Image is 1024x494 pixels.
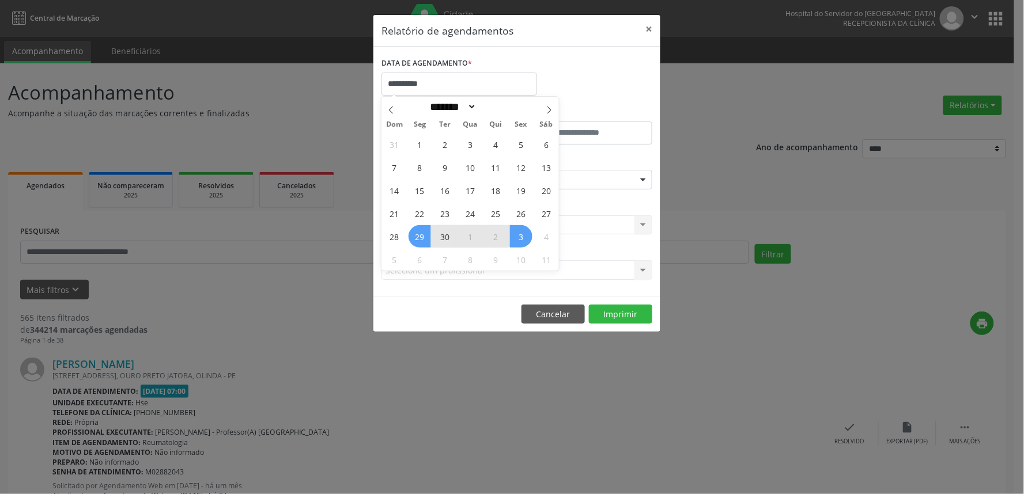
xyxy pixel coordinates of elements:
span: Outubro 10, 2025 [510,248,532,271]
span: Outubro 3, 2025 [510,225,532,248]
span: Setembro 25, 2025 [485,202,507,225]
span: Seg [407,121,432,128]
span: Setembro 22, 2025 [409,202,431,225]
span: Setembro 27, 2025 [535,202,558,225]
span: Setembro 6, 2025 [535,133,558,155]
span: Setembro 9, 2025 [434,156,456,178]
span: Setembro 15, 2025 [409,179,431,202]
span: Setembro 5, 2025 [510,133,532,155]
span: Sex [508,121,534,128]
span: Setembro 29, 2025 [409,225,431,248]
button: Close [637,15,660,43]
span: Setembro 11, 2025 [485,156,507,178]
span: Setembro 19, 2025 [510,179,532,202]
span: Qui [483,121,508,128]
span: Setembro 8, 2025 [409,156,431,178]
input: Year [477,101,515,113]
span: Setembro 2, 2025 [434,133,456,155]
button: Cancelar [522,305,585,324]
span: Outubro 9, 2025 [485,248,507,271]
span: Qua [458,121,483,128]
label: DATA DE AGENDAMENTO [381,55,472,73]
span: Setembro 3, 2025 [459,133,482,155]
span: Setembro 10, 2025 [459,156,482,178]
select: Month [426,101,477,113]
span: Setembro 28, 2025 [383,225,406,248]
span: Setembro 7, 2025 [383,156,406,178]
span: Outubro 11, 2025 [535,248,558,271]
span: Setembro 16, 2025 [434,179,456,202]
span: Setembro 12, 2025 [510,156,532,178]
span: Outubro 8, 2025 [459,248,482,271]
span: Setembro 26, 2025 [510,202,532,225]
span: Outubro 6, 2025 [409,248,431,271]
span: Setembro 14, 2025 [383,179,406,202]
span: Outubro 4, 2025 [535,225,558,248]
span: Setembro 18, 2025 [485,179,507,202]
span: Outubro 1, 2025 [459,225,482,248]
span: Setembro 30, 2025 [434,225,456,248]
span: Agosto 31, 2025 [383,133,406,155]
span: Sáb [534,121,559,128]
label: ATÉ [520,104,652,121]
span: Setembro 23, 2025 [434,202,456,225]
span: Setembro 4, 2025 [485,133,507,155]
span: Setembro 13, 2025 [535,156,558,178]
span: Ter [432,121,458,128]
span: Setembro 24, 2025 [459,202,482,225]
span: Outubro 5, 2025 [383,248,406,271]
button: Imprimir [589,305,652,324]
span: Setembro 21, 2025 [383,202,406,225]
h5: Relatório de agendamentos [381,23,513,38]
span: Dom [381,121,407,128]
span: Setembro 1, 2025 [409,133,431,155]
span: Outubro 2, 2025 [485,225,507,248]
span: Outubro 7, 2025 [434,248,456,271]
span: Setembro 20, 2025 [535,179,558,202]
span: Setembro 17, 2025 [459,179,482,202]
